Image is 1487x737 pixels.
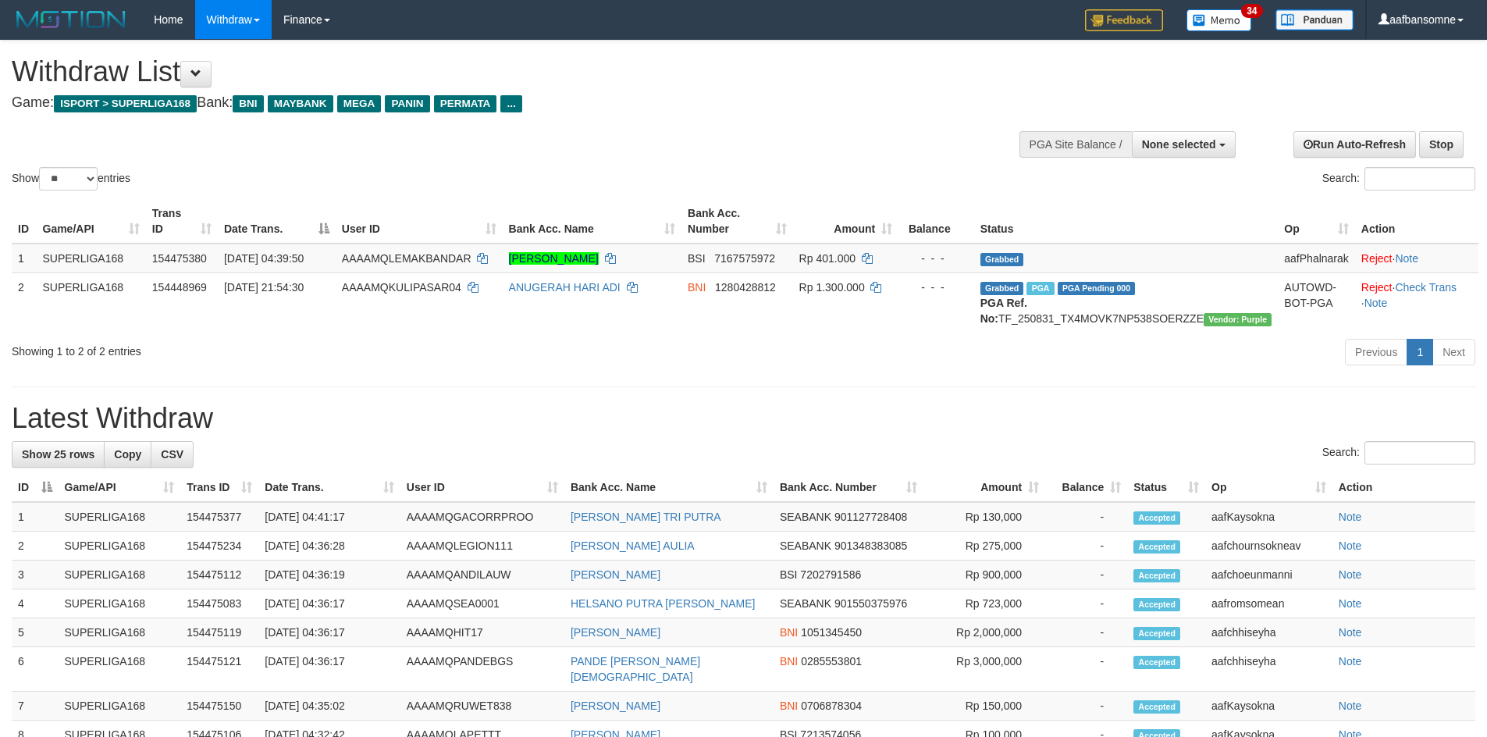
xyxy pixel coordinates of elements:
span: MEGA [337,95,382,112]
span: BSI [688,252,706,265]
label: Show entries [12,167,130,190]
span: Show 25 rows [22,448,94,461]
th: Action [1355,199,1478,244]
img: Button%20Memo.svg [1186,9,1252,31]
td: aafchhiseyha [1205,618,1332,647]
td: SUPERLIGA168 [59,647,181,692]
a: ANUGERAH HARI ADI [509,281,621,294]
th: Game/API: activate to sort column ascending [37,199,146,244]
td: SUPERLIGA168 [59,561,181,589]
span: BNI [688,281,706,294]
td: AAAAMQLEGION111 [400,532,564,561]
a: Stop [1419,131,1464,158]
span: CSV [161,448,183,461]
span: Grabbed [980,253,1024,266]
a: Note [1339,655,1362,668]
td: AAAAMQSEA0001 [400,589,564,618]
a: Check Trans [1395,281,1457,294]
td: Rp 723,000 [923,589,1045,618]
td: AAAAMQHIT17 [400,618,564,647]
td: aafKaysokna [1205,502,1332,532]
td: 2 [12,272,37,333]
span: BNI [780,700,798,712]
img: Feedback.jpg [1085,9,1163,31]
span: AAAAMQLEMAKBANDAR [342,252,471,265]
a: Show 25 rows [12,441,105,468]
th: Bank Acc. Name: activate to sort column ascending [564,473,774,502]
span: Rp 401.000 [799,252,856,265]
td: - [1045,647,1127,692]
td: SUPERLIGA168 [59,532,181,561]
span: BSI [780,568,798,581]
td: Rp 2,000,000 [923,618,1045,647]
td: · [1355,244,1478,273]
td: SUPERLIGA168 [59,692,181,721]
td: AUTOWD-BOT-PGA [1278,272,1355,333]
th: User ID: activate to sort column ascending [336,199,503,244]
td: - [1045,532,1127,561]
th: Bank Acc. Number: activate to sort column ascending [681,199,793,244]
a: Note [1339,568,1362,581]
th: Balance: activate to sort column ascending [1045,473,1127,502]
span: [DATE] 21:54:30 [224,281,304,294]
span: Copy 901127728408 to clipboard [834,511,907,523]
span: Accepted [1133,511,1180,525]
a: Note [1339,539,1362,552]
a: Reject [1361,281,1393,294]
td: TF_250831_TX4MOVK7NP538SOERZZE [974,272,1279,333]
td: SUPERLIGA168 [59,618,181,647]
span: PANIN [385,95,429,112]
input: Search: [1364,441,1475,465]
button: None selected [1132,131,1236,158]
td: SUPERLIGA168 [37,244,146,273]
a: PANDE [PERSON_NAME][DEMOGRAPHIC_DATA] [571,655,700,683]
a: [PERSON_NAME] TRI PUTRA [571,511,721,523]
td: aafchournsokneav [1205,532,1332,561]
td: - [1045,502,1127,532]
a: [PERSON_NAME] [509,252,599,265]
td: 1 [12,502,59,532]
a: [PERSON_NAME] [571,568,660,581]
a: CSV [151,441,194,468]
input: Search: [1364,167,1475,190]
span: Accepted [1133,627,1180,640]
td: aafromsomean [1205,589,1332,618]
th: Bank Acc. Number: activate to sort column ascending [774,473,923,502]
span: SEABANK [780,511,831,523]
a: Previous [1345,339,1407,365]
span: Rp 1.300.000 [799,281,865,294]
td: - [1045,692,1127,721]
span: Vendor URL: https://trx4.1velocity.biz [1204,313,1272,326]
td: aafKaysokna [1205,692,1332,721]
span: BNI [780,655,798,668]
h1: Latest Withdraw [12,403,1475,434]
span: Copy 901550375976 to clipboard [834,597,907,610]
th: Status [974,199,1279,244]
span: Copy [114,448,141,461]
td: Rp 3,000,000 [923,647,1045,692]
span: PGA Pending [1058,282,1136,295]
img: panduan.png [1275,9,1354,30]
td: [DATE] 04:36:17 [258,589,400,618]
span: Copy 1280428812 to clipboard [715,281,776,294]
td: 7 [12,692,59,721]
a: Note [1339,626,1362,639]
td: 5 [12,618,59,647]
td: AAAAMQANDILAUW [400,561,564,589]
td: Rp 150,000 [923,692,1045,721]
a: Reject [1361,252,1393,265]
td: [DATE] 04:35:02 [258,692,400,721]
th: Game/API: activate to sort column ascending [59,473,181,502]
th: Status: activate to sort column ascending [1127,473,1205,502]
td: SUPERLIGA168 [59,502,181,532]
td: 3 [12,561,59,589]
td: 154475121 [180,647,258,692]
th: ID: activate to sort column descending [12,473,59,502]
div: - - - [905,279,967,295]
th: Amount: activate to sort column ascending [923,473,1045,502]
td: [DATE] 04:41:17 [258,502,400,532]
span: Accepted [1133,540,1180,554]
div: Showing 1 to 2 of 2 entries [12,337,608,359]
span: ... [500,95,521,112]
th: Balance [898,199,973,244]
